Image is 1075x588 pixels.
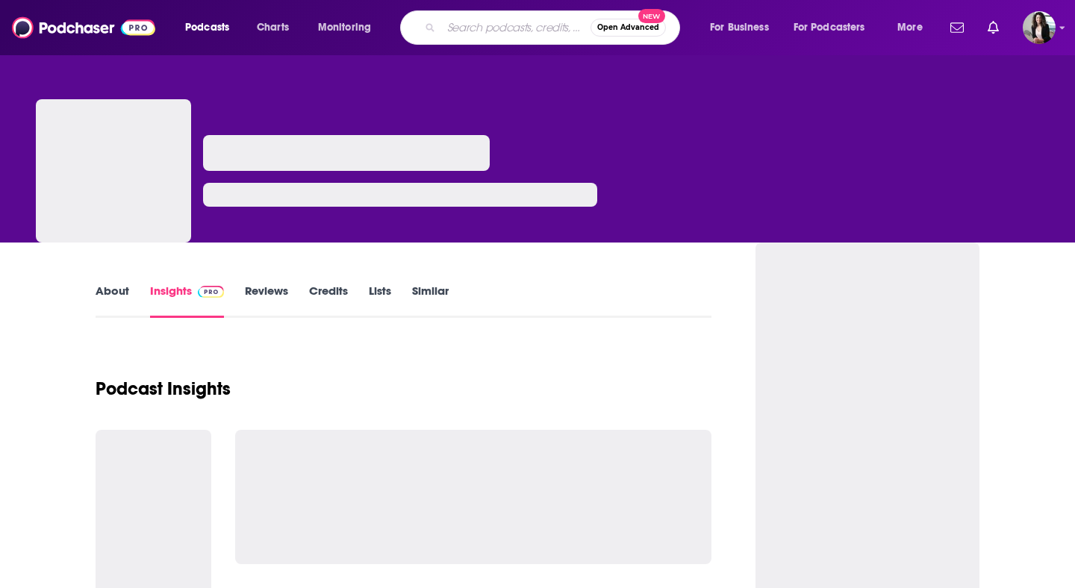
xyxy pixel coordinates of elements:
[414,10,694,45] div: Search podcasts, credits, & more...
[784,16,887,40] button: open menu
[369,284,391,318] a: Lists
[1023,11,1056,44] img: User Profile
[309,284,348,318] a: Credits
[318,17,371,38] span: Monitoring
[638,9,665,23] span: New
[1023,11,1056,44] span: Logged in as ElizabethCole
[245,284,288,318] a: Reviews
[591,19,666,37] button: Open AdvancedNew
[257,17,289,38] span: Charts
[412,284,449,318] a: Similar
[897,17,923,38] span: More
[247,16,298,40] a: Charts
[96,378,231,400] h1: Podcast Insights
[441,16,591,40] input: Search podcasts, credits, & more...
[308,16,390,40] button: open menu
[597,24,659,31] span: Open Advanced
[150,284,224,318] a: InsightsPodchaser Pro
[198,286,224,298] img: Podchaser Pro
[96,284,129,318] a: About
[699,16,788,40] button: open menu
[944,15,970,40] a: Show notifications dropdown
[982,15,1005,40] a: Show notifications dropdown
[794,17,865,38] span: For Podcasters
[887,16,941,40] button: open menu
[1023,11,1056,44] button: Show profile menu
[185,17,229,38] span: Podcasts
[175,16,249,40] button: open menu
[710,17,769,38] span: For Business
[12,13,155,42] img: Podchaser - Follow, Share and Rate Podcasts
